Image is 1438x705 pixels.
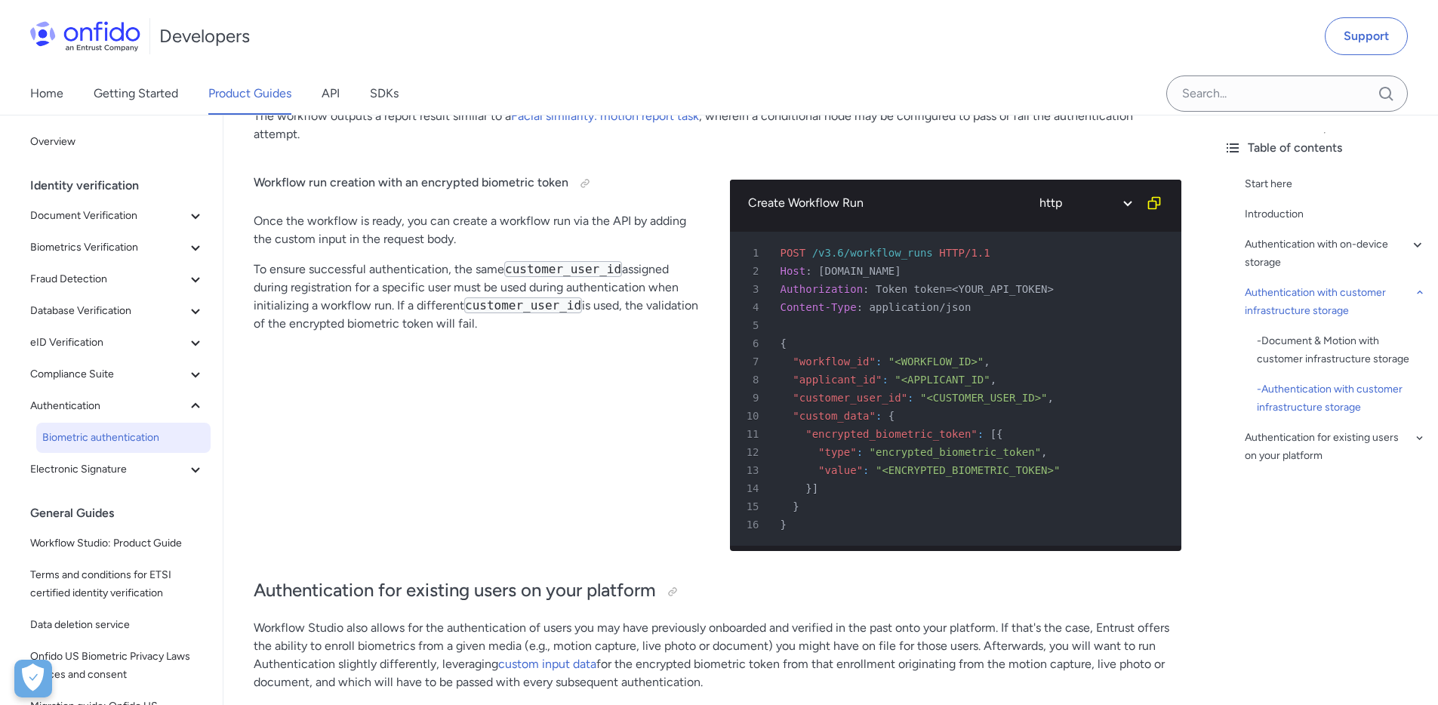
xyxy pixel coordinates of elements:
span: Data deletion service [30,616,205,634]
img: Onfido Logo [30,21,140,51]
a: Start here [1245,175,1426,193]
select: language selector [1028,186,1141,220]
span: Onfido US Biometric Privacy Laws notices and consent [30,648,205,684]
button: Copy code snippet button [1139,188,1169,218]
span: { [996,428,1002,440]
span: , [1048,392,1054,404]
span: , [984,356,990,368]
p: Workflow Studio also allows for the authentication of users you may have previously onboarded and... [254,619,1181,691]
div: - Document & Motion with customer infrastructure storage [1257,332,1426,368]
span: HTTP/1.1 [939,247,990,259]
a: Authentication with customer infrastructure storage [1245,284,1426,320]
span: "customer_user_id" [793,392,907,404]
h4: Workflow run creation with an encrypted biometric token [254,171,706,195]
span: "custom_data" [793,410,876,422]
div: Identity verification [30,171,217,201]
a: Facial similarity: motion report task [511,109,699,123]
span: Electronic Signature [30,460,186,479]
span: [DOMAIN_NAME] [818,265,901,277]
a: API [322,72,340,115]
button: Authentication [24,391,211,421]
span: 6 [736,334,770,352]
span: { [781,337,787,349]
span: Host [781,265,806,277]
span: : [876,356,882,368]
span: } [793,500,799,513]
span: Database Verification [30,302,186,320]
span: { [888,410,895,422]
input: Onfido search input field [1166,75,1408,112]
a: Biometric authentication [36,423,211,453]
a: Introduction [1245,205,1426,223]
code: customer_user_id [464,297,582,313]
span: : [863,283,869,295]
a: Overview [24,127,211,157]
span: } [805,482,811,494]
span: , [1041,446,1047,458]
a: Workflow Studio: Product Guide [24,528,211,559]
span: } [781,519,787,531]
span: Token token=<YOUR_API_TOKEN> [876,283,1054,295]
div: Create Workflow Run [748,194,1027,212]
h1: Developers [159,24,250,48]
span: "workflow_id" [793,356,876,368]
span: Authentication [30,397,186,415]
span: 3 [736,280,770,298]
span: 8 [736,371,770,389]
span: 12 [736,443,770,461]
span: eID Verification [30,334,186,352]
span: Authorization [781,283,864,295]
span: "encrypted_biometric_token" [870,446,1042,458]
button: Database Verification [24,296,211,326]
span: "<CUSTOMER_USER_ID>" [920,392,1048,404]
a: custom input data [498,657,596,671]
span: "type" [818,446,857,458]
span: /v3.6/workflow_runs [812,247,933,259]
button: Open Preferences [14,660,52,697]
span: 1 [736,244,770,262]
span: 15 [736,497,770,516]
span: Workflow Studio: Product Guide [30,534,205,553]
span: , [990,374,996,386]
span: 11 [736,425,770,443]
a: Data deletion service [24,610,211,640]
span: "value" [818,464,863,476]
a: Authentication with on-device storage [1245,236,1426,272]
a: Home [30,72,63,115]
div: Cookie Preferences [14,660,52,697]
span: 4 [736,298,770,316]
span: "applicant_id" [793,374,882,386]
p: The workflow outputs a report result similar to a , wherein a conditional node may be configured ... [254,107,1181,143]
span: Biometric authentication [42,429,205,447]
a: Authentication for existing users on your platform [1245,429,1426,465]
code: customer_user_id [504,261,622,277]
a: -Document & Motion with customer infrastructure storage [1257,332,1426,368]
span: application/json [870,301,971,313]
span: "<ENCRYPTED_BIOMETRIC_TOKEN>" [876,464,1060,476]
span: : [876,410,882,422]
p: Once the workflow is ready, you can create a workflow run via the API by adding the custom input ... [254,212,706,248]
span: "encrypted_biometric_token" [805,428,978,440]
a: Getting Started [94,72,178,115]
span: 10 [736,407,770,425]
span: : [978,428,984,440]
button: Electronic Signature [24,454,211,485]
span: Terms and conditions for ETSI certified identity verification [30,566,205,602]
span: "<APPLICANT_ID" [895,374,990,386]
button: Compliance Suite [24,359,211,389]
button: Document Verification [24,201,211,231]
span: Fraud Detection [30,270,186,288]
span: 16 [736,516,770,534]
a: Onfido US Biometric Privacy Laws notices and consent [24,642,211,690]
h2: Authentication for existing users on your platform [254,578,1181,604]
span: ] [812,482,818,494]
span: Biometrics Verification [30,239,186,257]
div: - Authentication with customer infrastructure storage [1257,380,1426,417]
div: Table of contents [1224,139,1426,157]
span: 5 [736,316,770,334]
